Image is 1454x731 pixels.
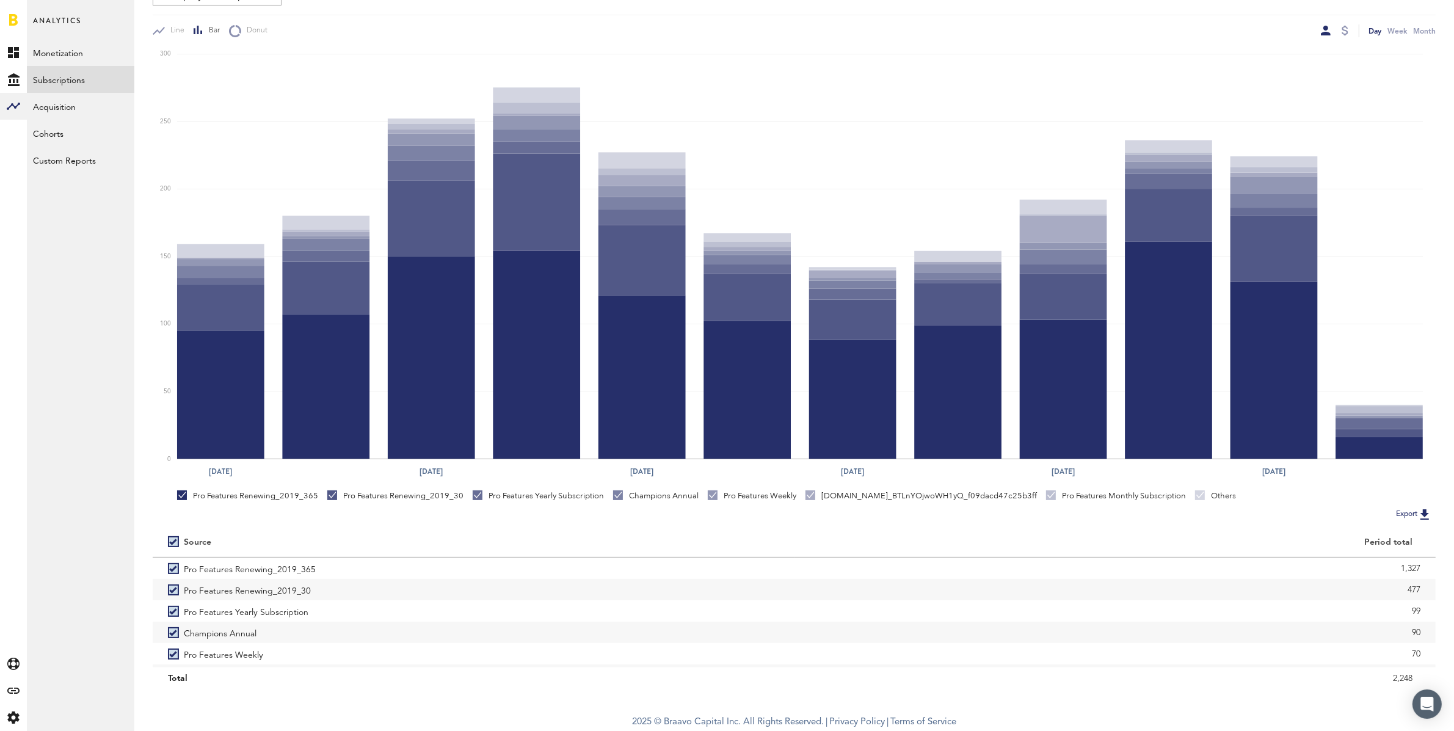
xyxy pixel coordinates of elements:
[810,666,1421,685] div: 57
[165,26,184,36] span: Line
[829,718,885,727] a: Privacy Policy
[27,147,134,173] a: Custom Reports
[1387,24,1407,37] div: Week
[1046,490,1186,501] div: Pro Features Monthly Subscription
[184,537,211,548] div: Source
[241,26,267,36] span: Donut
[805,490,1037,501] div: [DOMAIN_NAME]_BTLnYOjwoWH1yQ_f09dacd47c25b3ff
[1369,24,1381,37] div: Day
[177,490,318,501] div: Pro Features Renewing_2019_365
[327,490,463,501] div: Pro Features Renewing_2019_30
[209,466,232,477] text: [DATE]
[810,581,1421,599] div: 477
[184,600,308,622] span: Pro Features Yearly Subscription
[810,669,1413,688] div: 2,248
[203,26,220,36] span: Bar
[810,602,1421,620] div: 99
[1417,507,1432,522] img: Export
[1195,490,1236,501] div: Others
[708,490,796,501] div: Pro Features Weekly
[810,624,1421,642] div: 90
[27,39,134,66] a: Monetization
[184,664,409,686] span: [DOMAIN_NAME]_BTLnYOjwoWH1yQ_f09dacd47c25b3ff
[27,66,134,93] a: Subscriptions
[164,388,171,395] text: 50
[160,51,171,57] text: 300
[160,321,171,327] text: 100
[33,13,81,39] span: Analytics
[160,253,171,260] text: 150
[167,456,171,462] text: 0
[1412,689,1442,719] div: Open Intercom Messenger
[613,490,699,501] div: Champions Annual
[630,466,653,477] text: [DATE]
[841,466,864,477] text: [DATE]
[420,466,443,477] text: [DATE]
[27,120,134,147] a: Cohorts
[1413,24,1436,37] div: Month
[810,645,1421,663] div: 70
[890,718,956,727] a: Terms of Service
[160,118,171,125] text: 250
[168,669,779,688] div: Total
[473,490,604,501] div: Pro Features Yearly Subscription
[1052,466,1075,477] text: [DATE]
[810,537,1413,548] div: Period total
[1392,506,1436,522] button: Export
[26,9,70,20] span: Support
[810,559,1421,578] div: 1,327
[184,622,256,643] span: Champions Annual
[184,643,263,664] span: Pro Features Weekly
[1262,466,1285,477] text: [DATE]
[27,93,134,120] a: Acquisition
[184,579,311,600] span: Pro Features Renewing_2019_30
[184,558,316,579] span: Pro Features Renewing_2019_365
[160,186,171,192] text: 200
